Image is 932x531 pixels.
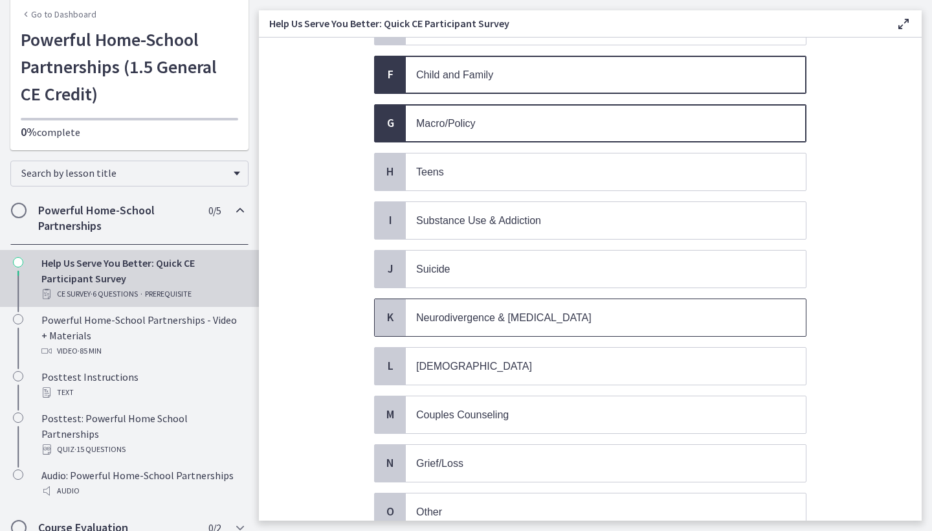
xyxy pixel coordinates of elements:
[383,212,398,228] span: I
[41,411,243,457] div: Posttest: Powerful Home School Partnerships
[383,310,398,325] span: K
[21,166,227,179] span: Search by lesson title
[41,369,243,400] div: Posttest Instructions
[21,124,238,140] p: complete
[140,286,142,302] span: ·
[41,255,243,302] div: Help Us Serve You Better: Quick CE Participant Survey
[41,343,243,359] div: Video
[38,203,196,234] h2: Powerful Home-School Partnerships
[10,161,249,186] div: Search by lesson title
[416,166,444,177] span: Teens
[383,261,398,277] span: J
[74,442,126,457] span: · 15 Questions
[21,124,37,139] span: 0%
[41,442,243,457] div: Quiz
[416,312,592,323] span: Neurodivergence & [MEDICAL_DATA]
[41,312,243,359] div: Powerful Home-School Partnerships - Video + Materials
[383,67,398,82] span: F
[383,358,398,374] span: L
[416,458,463,469] span: Grief/Loss
[416,118,476,129] span: Macro/Policy
[416,506,442,517] span: Other
[383,407,398,422] span: M
[208,203,221,218] span: 0 / 5
[41,385,243,400] div: Text
[41,468,243,499] div: Audio: Powerful Home-School Partnerships
[383,164,398,179] span: H
[21,26,238,107] h1: Powerful Home-School Partnerships (1.5 General CE Credit)
[416,69,493,80] span: Child and Family
[91,286,138,302] span: · 6 Questions
[21,8,96,21] a: Go to Dashboard
[78,343,102,359] span: · 85 min
[145,286,192,302] span: PREREQUISITE
[41,286,243,302] div: CE Survey
[416,409,509,420] span: Couples Counseling
[383,504,398,519] span: O
[269,16,875,31] h3: Help Us Serve You Better: Quick CE Participant Survey
[383,455,398,471] span: N
[41,483,243,499] div: Audio
[416,215,541,226] span: Substance Use & Addiction
[416,264,450,275] span: Suicide
[383,115,398,131] span: G
[416,361,532,372] span: [DEMOGRAPHIC_DATA]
